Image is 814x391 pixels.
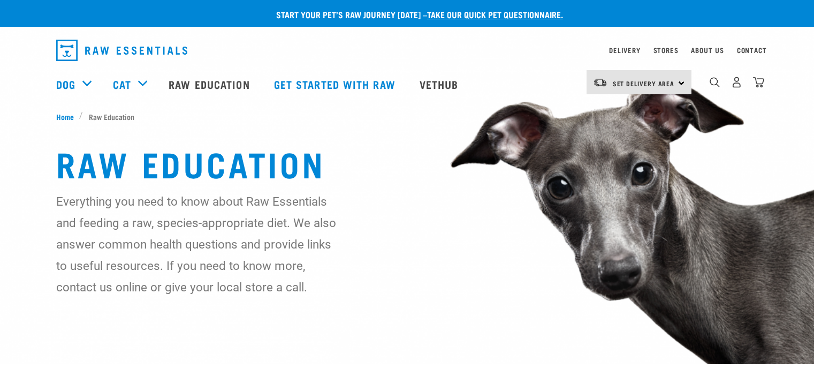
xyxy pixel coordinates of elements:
[409,63,472,106] a: Vethub
[609,48,640,52] a: Delivery
[56,191,337,298] p: Everything you need to know about Raw Essentials and feeding a raw, species-appropriate diet. We ...
[427,12,563,17] a: take our quick pet questionnaire.
[653,48,679,52] a: Stores
[737,48,767,52] a: Contact
[56,111,758,122] nav: breadcrumbs
[731,77,742,88] img: user.png
[753,77,764,88] img: home-icon@2x.png
[48,35,767,65] nav: dropdown navigation
[56,40,187,61] img: Raw Essentials Logo
[56,111,80,122] a: Home
[56,76,75,92] a: Dog
[710,77,720,87] img: home-icon-1@2x.png
[56,111,74,122] span: Home
[56,144,758,182] h1: Raw Education
[691,48,724,52] a: About Us
[263,63,409,106] a: Get started with Raw
[613,81,675,85] span: Set Delivery Area
[158,63,263,106] a: Raw Education
[593,78,607,87] img: van-moving.png
[113,76,131,92] a: Cat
